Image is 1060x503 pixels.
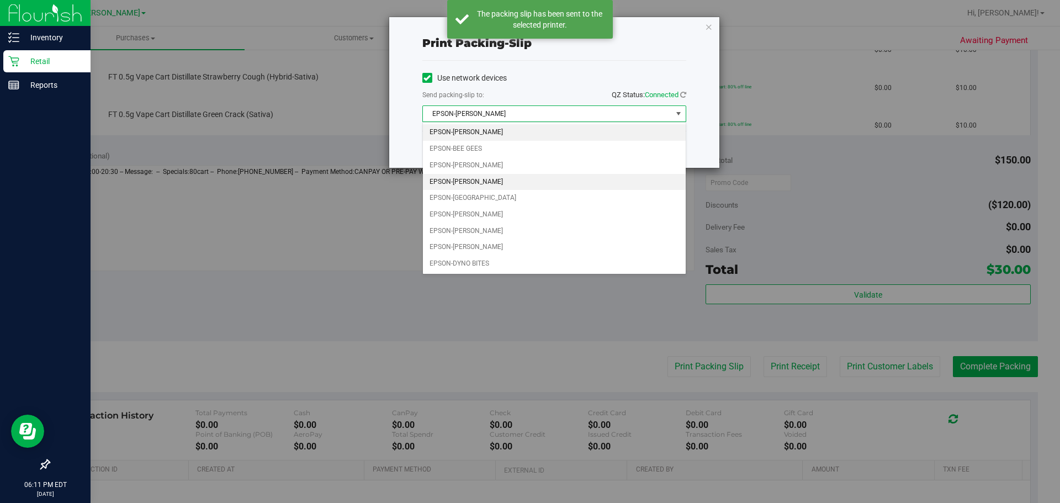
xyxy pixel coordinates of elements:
label: Use network devices [422,72,507,84]
li: EPSON-[PERSON_NAME] [423,239,686,256]
p: Retail [19,55,86,68]
span: EPSON-[PERSON_NAME] [423,106,672,121]
li: EPSON-[PERSON_NAME] [423,207,686,223]
li: EPSON-[GEOGRAPHIC_DATA] [423,190,686,207]
li: EPSON-DYNO BITES [423,256,686,272]
label: Send packing-slip to: [422,90,484,100]
span: Print packing-slip [422,36,532,50]
div: The packing slip has been sent to the selected printer. [475,8,605,30]
p: 06:11 PM EDT [5,480,86,490]
li: EPSON-[PERSON_NAME] [423,124,686,141]
li: EPSON-BEE GEES [423,141,686,157]
li: EPSON-[PERSON_NAME] [423,174,686,190]
p: Reports [19,78,86,92]
li: EPSON-[PERSON_NAME] [423,157,686,174]
span: select [671,106,685,121]
span: QZ Status: [612,91,686,99]
p: [DATE] [5,490,86,498]
p: Inventory [19,31,86,44]
span: Connected [645,91,679,99]
li: EPSON-[PERSON_NAME] [423,223,686,240]
inline-svg: Retail [8,56,19,67]
inline-svg: Reports [8,80,19,91]
iframe: Resource center [11,415,44,448]
inline-svg: Inventory [8,32,19,43]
